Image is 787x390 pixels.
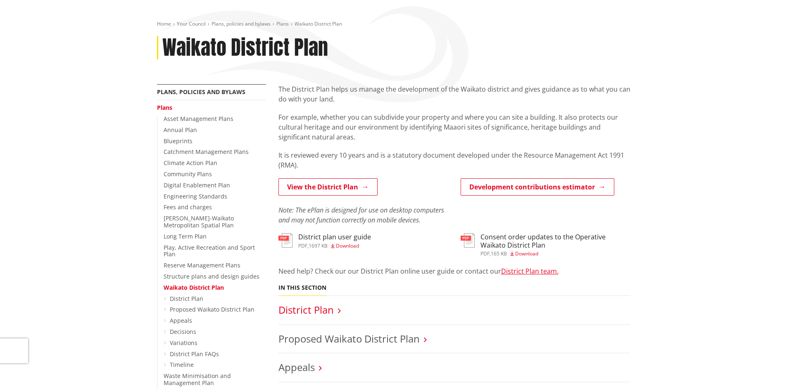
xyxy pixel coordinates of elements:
[164,126,197,134] a: Annual Plan
[164,203,212,211] a: Fees and charges
[491,250,507,257] span: 165 KB
[298,242,307,249] span: pdf
[157,21,630,28] nav: breadcrumb
[170,339,197,347] a: Variations
[177,20,206,27] a: Your Council
[278,303,334,317] a: District Plan
[170,361,194,369] a: Timeline
[278,332,420,345] a: Proposed Waikato District Plan
[170,350,219,358] a: District Plan FAQs
[749,355,779,385] iframe: Messenger Launcher
[461,178,614,196] a: Development contributions estimator
[212,20,271,27] a: Plans, policies and bylaws
[278,178,378,196] a: View the District Plan
[480,251,630,256] div: ,
[501,267,559,276] a: District Plan team.
[164,181,230,189] a: Digital Enablement Plan
[162,36,328,60] h1: Waikato District Plan
[170,317,192,324] a: Appeals
[164,170,212,178] a: Community Plans
[298,233,371,241] h3: District plan user guide
[278,150,630,170] p: It is reviewed every 10 years and is a statutory document developed under the Resource Management...
[278,360,315,374] a: Appeals
[170,328,196,336] a: Decisions
[164,137,193,145] a: Blueprints
[278,284,326,291] h5: In this section
[295,20,342,27] span: Waikato District Plan
[164,148,249,156] a: Catchment Management Plans
[164,214,234,229] a: [PERSON_NAME]-Waikato Metropolitan Spatial Plan
[461,233,630,256] a: Consent order updates to the Operative Waikato District Plan pdf,165 KB Download
[157,88,245,96] a: Plans, policies and bylaws
[164,261,240,269] a: Reserve Management Plans
[278,206,444,225] em: Note: The ePlan is designed for use on desktop computers and may not function correctly on mobile...
[276,20,289,27] a: Plans
[164,159,217,167] a: Climate Action Plan
[164,115,233,123] a: Asset Management Plans
[157,20,171,27] a: Home
[164,243,255,258] a: Play, Active Recreation and Sport Plan
[278,233,292,248] img: document-pdf.svg
[164,284,224,291] a: Waikato District Plan
[164,272,259,280] a: Structure plans and design guides
[461,233,475,248] img: document-pdf.svg
[278,266,630,276] p: Need help? Check our our District Plan online user guide or contact our
[164,232,207,240] a: Long Term Plan
[278,233,371,248] a: District plan user guide pdf,1697 KB Download
[278,112,630,142] p: For example, whether you can subdivide your property and where you can site a building. It also p...
[309,242,328,249] span: 1697 KB
[170,305,254,313] a: Proposed Waikato District Plan
[157,104,172,111] a: Plans
[170,295,203,303] a: District Plan
[480,233,630,249] h3: Consent order updates to the Operative Waikato District Plan
[515,250,538,257] span: Download
[336,242,359,249] span: Download
[298,243,371,248] div: ,
[164,372,231,387] a: Waste Minimisation and Management Plan
[164,192,227,200] a: Engineering Standards
[480,250,490,257] span: pdf
[278,84,630,104] p: The District Plan helps us manage the development of the Waikato district and gives guidance as t...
